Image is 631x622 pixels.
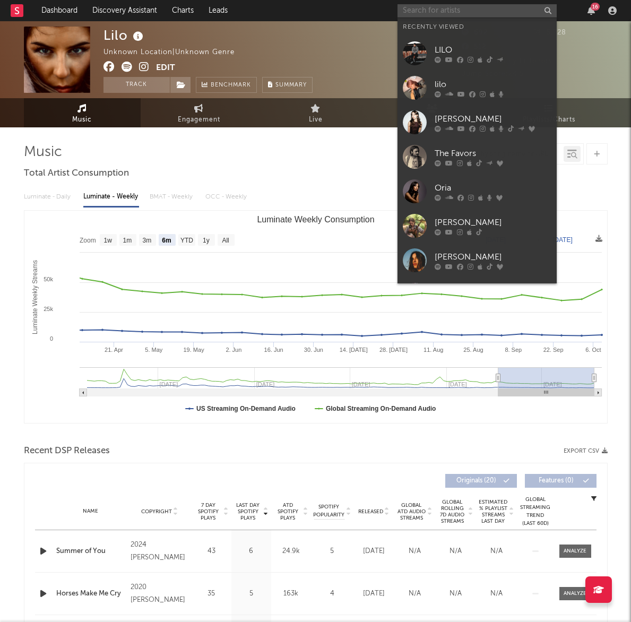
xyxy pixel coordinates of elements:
[479,589,514,599] div: N/A
[222,237,229,244] text: All
[56,507,126,515] div: Name
[178,114,220,126] span: Engagement
[379,347,407,353] text: 28. [DATE]
[183,347,204,353] text: 19. May
[257,215,374,224] text: Luminate Weekly Consumption
[24,211,607,423] svg: Luminate Weekly Consumption
[397,546,433,557] div: N/A
[145,347,163,353] text: 5. May
[325,405,436,412] text: Global Streaming On-Demand Audio
[505,347,522,353] text: 8. Sep
[314,589,351,599] div: 4
[356,546,392,557] div: [DATE]
[479,499,508,524] span: Estimated % Playlist Streams Last Day
[397,71,557,105] a: lilo
[234,589,269,599] div: 5
[194,546,229,557] div: 43
[356,589,392,599] div: [DATE]
[423,347,443,353] text: 11. Aug
[435,147,551,160] div: The Favors
[397,243,557,278] a: [PERSON_NAME]
[180,237,193,244] text: YTD
[264,347,283,353] text: 16. Jun
[131,581,188,607] div: 2020 [PERSON_NAME]
[435,113,551,125] div: [PERSON_NAME]
[585,347,601,353] text: 6. Oct
[438,546,473,557] div: N/A
[103,237,112,244] text: 1w
[397,502,426,521] span: Global ATD Audio Streams
[31,260,38,334] text: Luminate Weekly Streams
[131,539,188,564] div: 2024 [PERSON_NAME]
[83,188,139,206] div: Luminate - Weekly
[313,503,344,519] span: Spotify Popularity
[162,237,171,244] text: 6m
[543,347,563,353] text: 22. Sep
[374,98,491,127] a: Audience
[24,167,129,180] span: Total Artist Consumption
[211,79,251,92] span: Benchmark
[435,44,551,56] div: LILO
[274,589,308,599] div: 163k
[435,216,551,229] div: [PERSON_NAME]
[105,347,123,353] text: 21. Apr
[552,236,573,244] text: [DATE]
[397,278,557,312] a: Luminati Suns
[44,306,53,312] text: 25k
[262,77,313,93] button: Summary
[403,21,551,33] div: Recently Viewed
[397,36,557,71] a: LILO
[397,4,557,18] input: Search for artists
[520,496,551,528] div: Global Streaming Trend (Last 60D)
[24,445,110,457] span: Recent DSP Releases
[274,546,308,557] div: 24.9k
[44,276,53,282] text: 50k
[435,182,551,194] div: Oria
[479,546,514,557] div: N/A
[24,98,141,127] a: Music
[196,77,257,93] a: Benchmark
[103,77,170,93] button: Track
[72,114,92,126] span: Music
[532,478,581,484] span: Features ( 0 )
[463,347,483,353] text: 25. Aug
[257,98,374,127] a: Live
[587,6,595,15] button: 16
[358,508,383,515] span: Released
[397,589,433,599] div: N/A
[142,237,151,244] text: 3m
[141,508,172,515] span: Copyright
[564,448,608,454] button: Export CSV
[56,546,126,557] a: Summer of You
[234,546,269,557] div: 6
[309,114,323,126] span: Live
[275,82,307,88] span: Summary
[203,237,210,244] text: 1y
[445,474,517,488] button: Originals(20)
[304,347,323,353] text: 30. Jun
[80,237,96,244] text: Zoom
[103,46,247,59] div: Unknown Location | Unknown Genre
[274,502,302,521] span: ATD Spotify Plays
[314,546,351,557] div: 5
[234,502,262,521] span: Last Day Spotify Plays
[438,589,473,599] div: N/A
[123,237,132,244] text: 1m
[156,62,175,75] button: Edit
[525,474,597,488] button: Features(0)
[194,589,229,599] div: 35
[196,405,296,412] text: US Streaming On-Demand Audio
[397,140,557,174] a: The Favors
[49,335,53,342] text: 0
[435,250,551,263] div: [PERSON_NAME]
[452,478,501,484] span: Originals ( 20 )
[591,3,600,11] div: 16
[339,347,367,353] text: 14. [DATE]
[435,78,551,91] div: lilo
[397,174,557,209] a: Oria
[56,589,126,599] a: Horses Make Me Cry
[194,502,222,521] span: 7 Day Spotify Plays
[141,98,257,127] a: Engagement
